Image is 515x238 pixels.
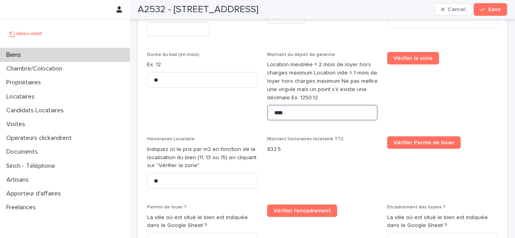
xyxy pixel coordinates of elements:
[393,140,454,145] span: Vérifier Permis de louer
[387,205,445,210] span: Encadrement des loyers ?
[147,214,258,230] p: La ville où est situé le bien est indiquée dans le Google Sheet ?
[147,205,186,210] span: Permis de louer ?
[273,208,331,214] span: Vérifier l'encadrement
[267,145,378,154] p: 832.5
[147,61,258,69] p: Ex: 12
[267,205,337,217] a: Vérifier l'encadrement
[3,190,67,197] p: Apporteur d'affaires
[6,26,44,41] img: UCB0brd3T0yccxBKYDjQ
[3,93,41,100] p: Locataires
[267,61,378,102] p: Location meublée = 2 mois de loyer hors charges maximum Location vide = 1 mois de loyer hors char...
[138,4,258,15] h2: A2532 - [STREET_ADDRESS]
[3,176,35,184] p: Artisans
[3,121,31,128] p: Visites
[387,52,439,65] a: Vérifier la zone
[3,79,47,86] p: Propriétaires
[147,137,195,141] span: Honoraires Locataire
[387,214,498,230] p: La ville où est situé le bien est indiquée dans le Google Sheet ?
[474,3,507,16] button: Save
[267,52,335,57] span: Montant du dépôt de garantie
[387,136,461,149] a: Vérifier Permis de louer
[3,51,27,59] p: Biens
[267,137,344,141] span: Montant honoraires locataire TTC
[488,7,501,12] span: Save
[448,7,465,12] span: Cancel
[393,56,433,61] span: Vérifier la zone
[3,148,44,156] p: Documents
[3,134,78,142] p: Operateurs clickandrent
[3,107,70,114] p: Candidats Locataires
[434,3,472,16] button: Cancel
[147,52,199,57] span: Durée du bail (en mois)
[3,204,42,211] p: Freelances
[147,145,258,170] p: Indiquez ici le prix par m2 en fonction de la localisation du bien (11, 13 ou 15) en cliquant sur...
[3,65,68,73] p: Chambre/Colocation
[3,162,61,170] p: Sinch - Téléphone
